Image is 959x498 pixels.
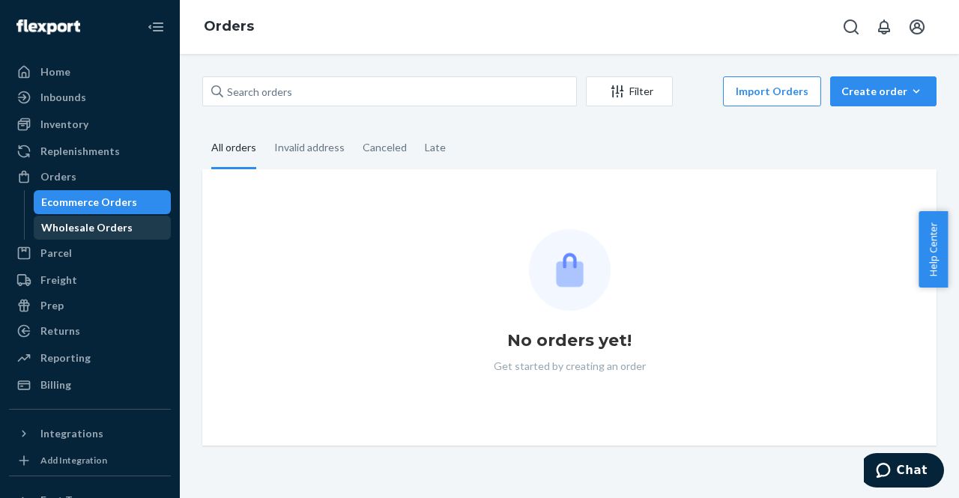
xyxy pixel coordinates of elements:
[902,12,932,42] button: Open account menu
[34,216,172,240] a: Wholesale Orders
[40,324,80,338] div: Returns
[836,12,866,42] button: Open Search Box
[869,12,899,42] button: Open notifications
[9,319,171,343] a: Returns
[40,64,70,79] div: Home
[425,128,446,167] div: Late
[192,5,266,49] ol: breadcrumbs
[841,84,925,99] div: Create order
[40,377,71,392] div: Billing
[40,246,72,261] div: Parcel
[587,84,672,99] div: Filter
[211,128,256,169] div: All orders
[41,195,137,210] div: Ecommerce Orders
[40,144,120,159] div: Replenishments
[40,90,86,105] div: Inbounds
[919,211,948,288] button: Help Center
[9,452,171,470] a: Add Integration
[9,165,171,189] a: Orders
[494,359,646,374] p: Get started by creating an order
[9,422,171,446] button: Integrations
[40,454,107,467] div: Add Integration
[9,139,171,163] a: Replenishments
[9,241,171,265] a: Parcel
[9,294,171,318] a: Prep
[40,273,77,288] div: Freight
[830,76,937,106] button: Create order
[34,190,172,214] a: Ecommerce Orders
[204,18,254,34] a: Orders
[40,169,76,184] div: Orders
[16,19,80,34] img: Flexport logo
[202,76,577,106] input: Search orders
[40,350,91,365] div: Reporting
[9,60,171,84] a: Home
[586,76,673,106] button: Filter
[723,76,821,106] button: Import Orders
[864,453,944,491] iframe: Opens a widget where you can chat to one of our agents
[40,426,103,441] div: Integrations
[9,85,171,109] a: Inbounds
[363,128,407,167] div: Canceled
[9,112,171,136] a: Inventory
[9,346,171,370] a: Reporting
[529,229,611,311] img: Empty list
[9,268,171,292] a: Freight
[40,298,64,313] div: Prep
[40,117,88,132] div: Inventory
[274,128,345,167] div: Invalid address
[41,220,133,235] div: Wholesale Orders
[507,329,632,353] h1: No orders yet!
[9,373,171,397] a: Billing
[141,12,171,42] button: Close Navigation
